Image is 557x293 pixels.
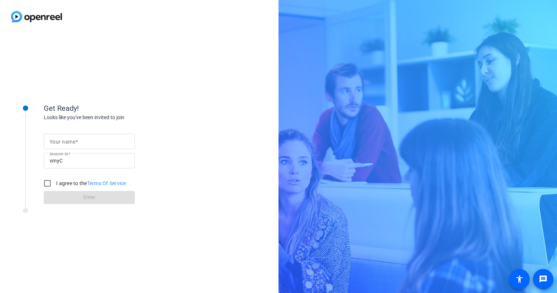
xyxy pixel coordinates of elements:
mat-icon: message [539,275,548,284]
mat-label: Session ID [50,152,68,156]
mat-icon: accessibility [515,275,524,284]
label: I agree to the [55,180,126,187]
a: Terms Of Service [87,180,126,186]
div: Get Ready! [44,103,190,114]
mat-label: Your name [50,139,75,145]
div: Looks like you've been invited to join [44,114,190,121]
